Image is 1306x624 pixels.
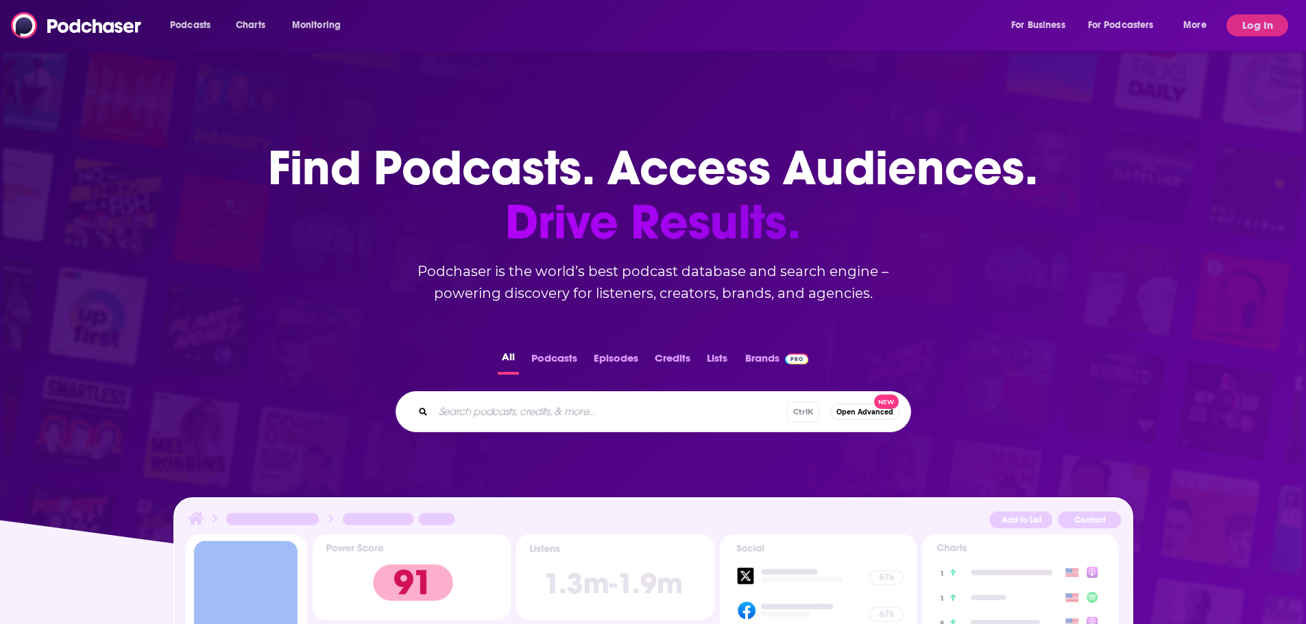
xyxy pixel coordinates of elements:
[1079,14,1174,36] button: open menu
[787,402,819,422] span: Ctrl K
[268,141,1038,249] h1: Find Podcasts. Access Audiences.
[498,348,519,375] button: All
[282,14,359,36] button: open menu
[785,353,809,364] img: Podchaser Pro
[396,391,911,432] div: Search podcasts, credits, & more...
[186,510,1121,534] img: Podcast Insights Header
[1002,14,1083,36] button: open menu
[11,12,143,38] img: Podchaser - Follow, Share and Rate Podcasts
[160,14,228,36] button: open menu
[830,403,899,420] button: Open AdvancedNew
[292,16,341,35] span: Monitoring
[236,16,265,35] span: Charts
[1183,16,1207,35] span: More
[313,534,511,620] img: Podcast Insights Power score
[527,348,581,375] button: Podcasts
[379,260,928,304] h2: Podchaser is the world’s best podcast database and search engine – powering discovery for listene...
[1011,16,1065,35] span: For Business
[874,395,899,409] span: New
[516,534,714,620] img: Podcast Insights Listens
[1174,14,1224,36] button: open menu
[268,195,1038,249] span: Drive Results.
[433,401,787,423] input: Search podcasts, credits, & more...
[745,348,809,375] a: BrandsPodchaser Pro
[1088,16,1154,35] span: For Podcasters
[1226,14,1288,36] button: Log In
[590,348,642,375] button: Episodes
[227,14,274,36] a: Charts
[836,408,893,416] span: Open Advanced
[170,16,210,35] span: Podcasts
[651,348,694,375] button: Credits
[703,348,731,375] button: Lists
